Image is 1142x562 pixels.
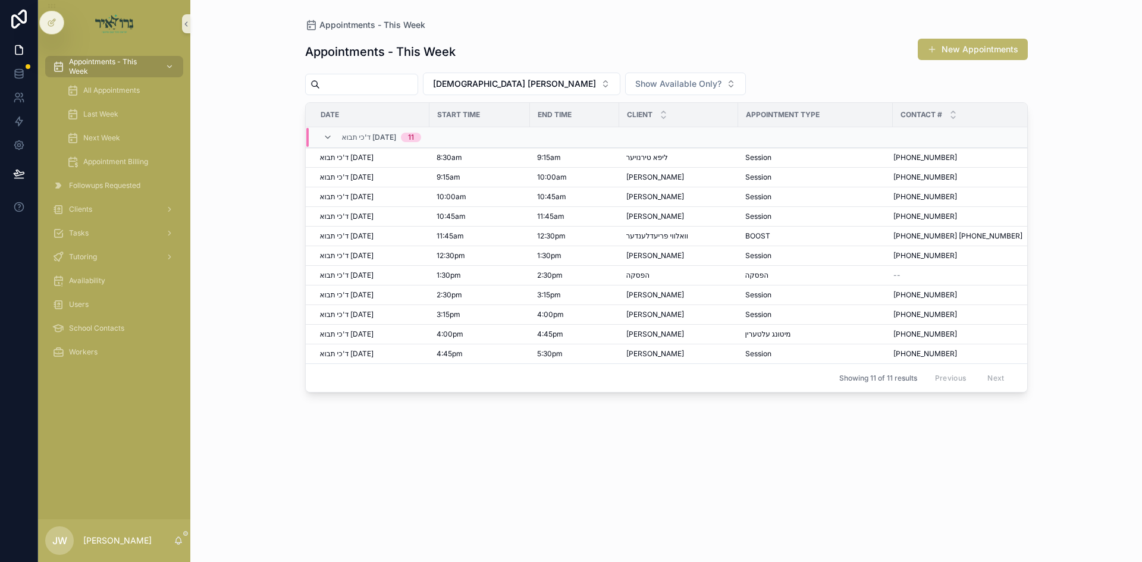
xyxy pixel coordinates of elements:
[537,349,612,359] a: 5:30pm
[83,109,118,119] span: Last Week
[69,181,140,190] span: Followups Requested
[320,172,422,182] a: ד'כי תבוא [DATE]
[745,271,886,280] a: הפסקה
[320,310,422,319] a: ד'כי תבוא [DATE]
[437,153,462,162] span: 8:30am
[626,153,668,162] span: ליפא טירנויער
[893,153,957,162] span: [PHONE_NUMBER]
[626,172,684,182] span: [PERSON_NAME]
[59,151,183,172] a: Appointment Billing
[893,310,957,319] span: [PHONE_NUMBER]
[745,349,886,359] a: Session
[38,48,190,378] div: scrollable content
[893,192,1024,202] a: [PHONE_NUMBER]
[626,172,731,182] a: [PERSON_NAME]
[320,251,422,260] a: ד'כי תבוא [DATE]
[537,271,563,280] span: 2:30pm
[45,318,183,339] a: School Contacts
[893,271,901,280] span: --
[745,172,771,182] span: Session
[745,212,886,221] a: Session
[537,231,566,241] span: 12:30pm
[893,290,957,300] span: [PHONE_NUMBER]
[893,329,1024,339] a: [PHONE_NUMBER]
[537,290,561,300] span: 3:15pm
[893,310,1024,319] a: [PHONE_NUMBER]
[69,252,97,262] span: Tutoring
[537,329,563,339] span: 4:45pm
[626,329,731,339] a: [PERSON_NAME]
[437,172,460,182] span: 9:15am
[626,329,684,339] span: [PERSON_NAME]
[626,192,731,202] a: [PERSON_NAME]
[320,251,374,260] span: ד'כי תבוא [DATE]
[83,157,148,167] span: Appointment Billing
[45,175,183,196] a: Followups Requested
[537,231,612,241] a: 12:30pm
[893,231,1022,241] span: [PHONE_NUMBER] [PHONE_NUMBER]
[745,251,771,260] span: Session
[437,231,464,241] span: 11:45am
[893,231,1024,241] a: [PHONE_NUMBER] [PHONE_NUMBER]
[45,246,183,268] a: Tutoring
[437,310,523,319] a: 3:15pm
[745,349,771,359] span: Session
[745,310,771,319] span: Session
[45,56,183,77] a: Appointments - This Week
[745,231,770,241] span: BOOST
[537,310,612,319] a: 4:00pm
[893,212,957,221] span: [PHONE_NUMBER]
[437,349,523,359] a: 4:45pm
[437,231,523,241] a: 11:45am
[537,212,564,221] span: 11:45am
[537,329,612,339] a: 4:45pm
[408,133,414,142] div: 11
[69,300,89,309] span: Users
[635,78,721,90] span: Show Available Only?
[745,153,771,162] span: Session
[745,310,886,319] a: Session
[745,172,886,182] a: Session
[745,290,771,300] span: Session
[537,153,561,162] span: 9:15am
[437,251,523,260] a: 12:30pm
[625,73,746,95] button: Select Button
[918,39,1028,60] a: New Appointments
[319,19,425,31] span: Appointments - This Week
[437,110,480,120] span: Start Time
[893,212,1024,221] a: [PHONE_NUMBER]
[626,271,731,280] a: הפסקה
[893,329,957,339] span: [PHONE_NUMBER]
[537,212,612,221] a: 11:45am
[626,212,731,221] a: [PERSON_NAME]
[626,310,684,319] span: [PERSON_NAME]
[59,80,183,101] a: All Appointments
[69,347,98,357] span: Workers
[626,212,684,221] span: [PERSON_NAME]
[320,172,374,182] span: ד'כי תבוא [DATE]
[626,349,684,359] span: [PERSON_NAME]
[83,535,152,547] p: [PERSON_NAME]
[45,341,183,363] a: Workers
[45,270,183,291] a: Availability
[437,192,466,202] span: 10:00am
[83,133,120,143] span: Next Week
[437,310,460,319] span: 3:15pm
[320,212,422,221] a: ד'כי תבוא [DATE]
[433,78,596,90] span: [DEMOGRAPHIC_DATA] [PERSON_NAME]
[59,127,183,149] a: Next Week
[537,271,612,280] a: 2:30pm
[437,290,523,300] a: 2:30pm
[626,231,731,241] a: וואלווי פריעדלענדער
[437,212,523,221] a: 10:45am
[320,349,422,359] a: ד'כי תבוא [DATE]
[423,73,620,95] button: Select Button
[745,231,886,241] a: BOOST
[745,153,886,162] a: Session
[745,329,791,339] span: מיטונג עלטערין
[893,290,1024,300] a: [PHONE_NUMBER]
[626,251,684,260] span: [PERSON_NAME]
[320,231,422,241] a: ד'כי תבוא [DATE]
[626,192,684,202] span: [PERSON_NAME]
[320,231,374,241] span: ד'כי תבוא [DATE]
